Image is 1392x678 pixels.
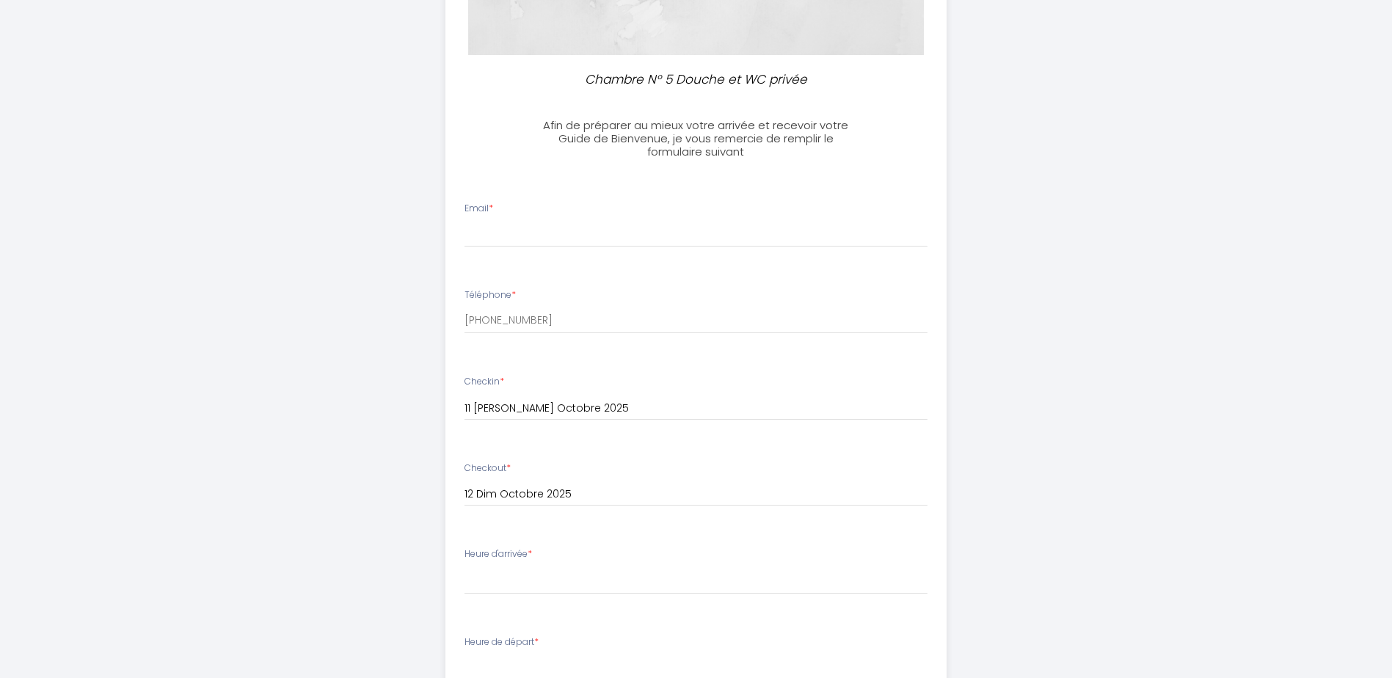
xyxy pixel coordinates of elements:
label: Heure d'arrivée [464,547,532,561]
label: Téléphone [464,288,516,302]
label: Checkin [464,375,504,389]
label: Email [464,202,493,216]
label: Checkout [464,462,511,475]
p: Chambre N° 5 Douche et WC privée [539,70,853,90]
label: Heure de départ [464,635,539,649]
h3: Afin de préparer au mieux votre arrivée et recevoir votre Guide de Bienvenue, je vous remercie de... [533,119,859,158]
